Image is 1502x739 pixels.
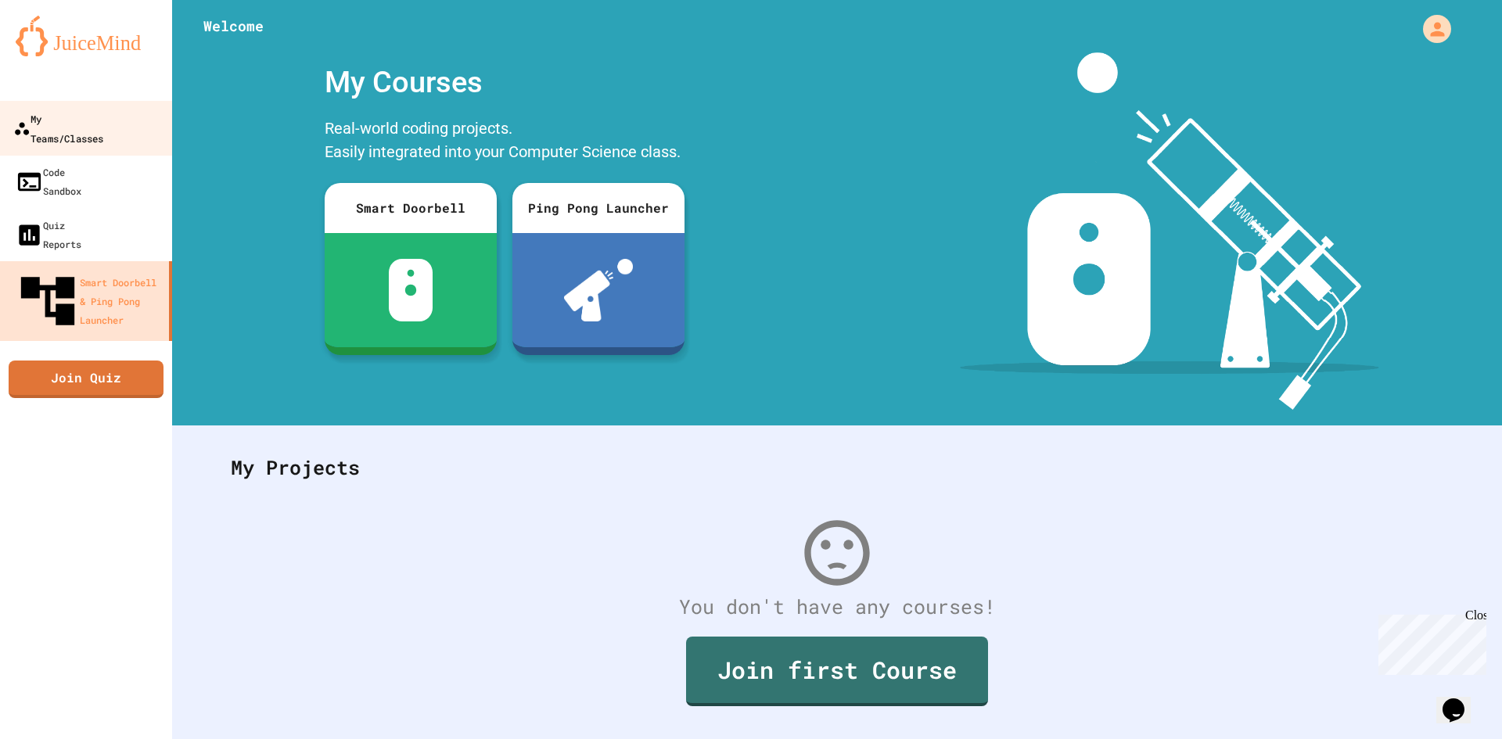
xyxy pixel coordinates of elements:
img: banner-image-my-projects.png [960,52,1379,410]
div: Code Sandbox [16,163,81,200]
div: You don't have any courses! [215,592,1459,622]
div: Smart Doorbell & Ping Pong Launcher [16,269,163,333]
div: Chat with us now!Close [6,6,108,99]
div: My Courses [317,52,692,113]
div: Quiz Reports [16,216,81,253]
div: Real-world coding projects. Easily integrated into your Computer Science class. [317,113,692,171]
div: Ping Pong Launcher [512,183,685,233]
img: logo-orange.svg [16,16,156,56]
div: Smart Doorbell [325,183,497,233]
iframe: chat widget [1372,608,1486,675]
div: My Account [1407,11,1455,47]
a: Join Quiz [9,361,163,398]
img: sdb-white.svg [389,259,433,321]
img: ppl-with-ball.png [564,259,634,321]
a: Join first Course [686,637,988,706]
div: My Projects [215,437,1459,498]
div: My Teams/Classes [13,109,103,147]
iframe: chat widget [1436,676,1486,723]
